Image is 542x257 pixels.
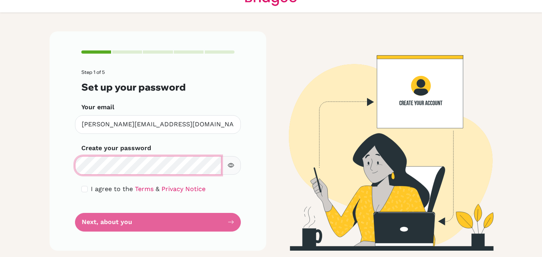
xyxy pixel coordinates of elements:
[161,185,206,193] a: Privacy Notice
[81,102,114,112] label: Your email
[81,81,234,93] h3: Set up your password
[135,185,154,193] a: Terms
[156,185,160,193] span: &
[81,69,105,75] span: Step 1 of 5
[81,143,151,153] label: Create your password
[91,185,133,193] span: I agree to the
[75,115,241,134] input: Insert your email*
